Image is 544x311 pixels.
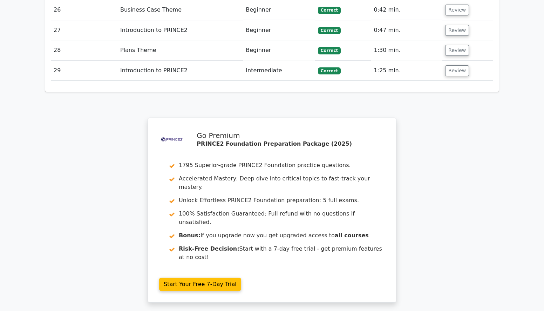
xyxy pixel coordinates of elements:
td: Intermediate [243,61,315,81]
span: Correct [318,27,341,34]
td: 27 [51,20,117,40]
td: Plans Theme [117,40,243,60]
td: 0:47 min. [371,20,442,40]
span: Correct [318,7,341,14]
button: Review [445,45,469,56]
span: Correct [318,67,341,74]
span: Correct [318,47,341,54]
td: 1:30 min. [371,40,442,60]
td: Introduction to PRINCE2 [117,20,243,40]
td: 28 [51,40,117,60]
a: Start Your Free 7-Day Trial [159,278,241,291]
td: Beginner [243,20,315,40]
button: Review [445,5,469,15]
td: Introduction to PRINCE2 [117,61,243,81]
td: 1:25 min. [371,61,442,81]
td: 29 [51,61,117,81]
button: Review [445,65,469,76]
button: Review [445,25,469,36]
td: Beginner [243,40,315,60]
